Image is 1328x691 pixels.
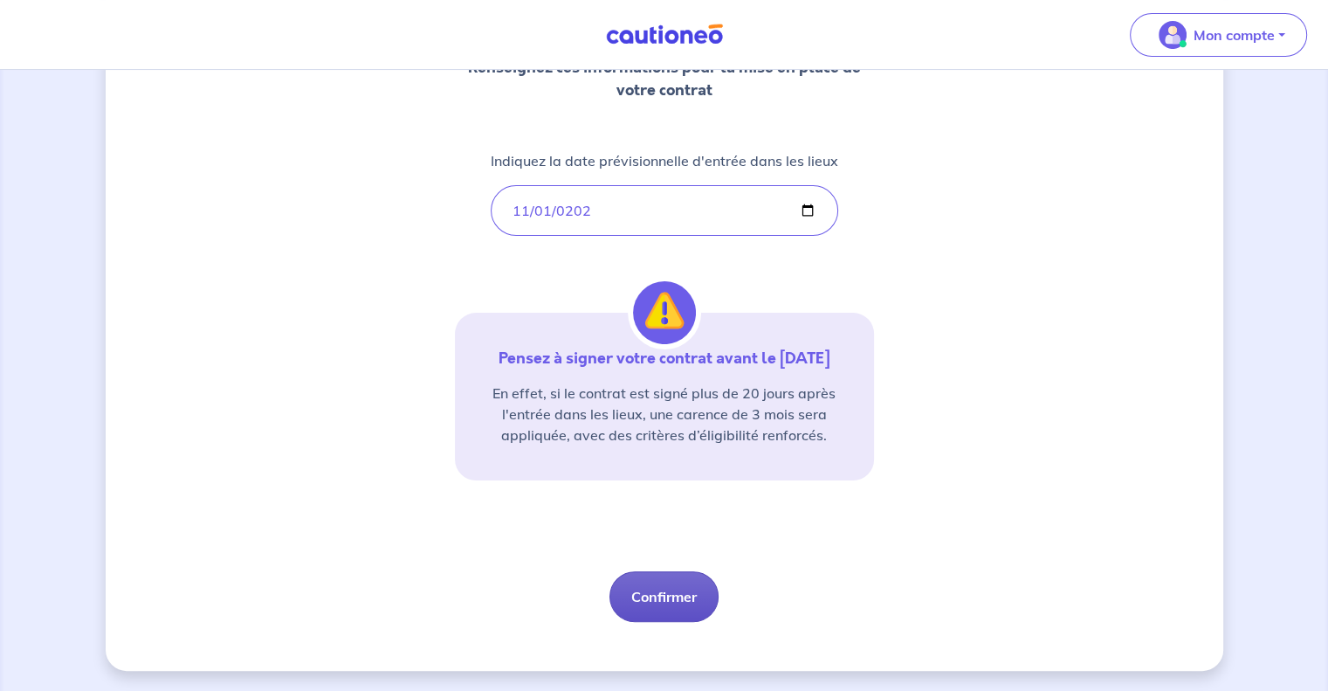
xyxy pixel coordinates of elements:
[599,24,730,45] img: Cautioneo
[476,383,853,446] p: En effet, si le contrat est signé plus de 20 jours après l'entrée dans les lieux, une carence de ...
[476,348,853,369] p: Pensez à signer votre contrat avant le [DATE]
[1159,21,1187,49] img: illu_account_valid_menu.svg
[609,571,719,622] button: Confirmer
[633,281,696,344] img: illu_alert.svg
[491,185,838,236] input: lease-signed-date-placeholder
[491,150,838,171] p: Indiquez la date prévisionnelle d'entrée dans les lieux
[455,56,874,101] p: Renseignez ces informations pour la mise en place de votre contrat
[1130,13,1307,57] button: illu_account_valid_menu.svgMon compte
[1194,24,1275,45] p: Mon compte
